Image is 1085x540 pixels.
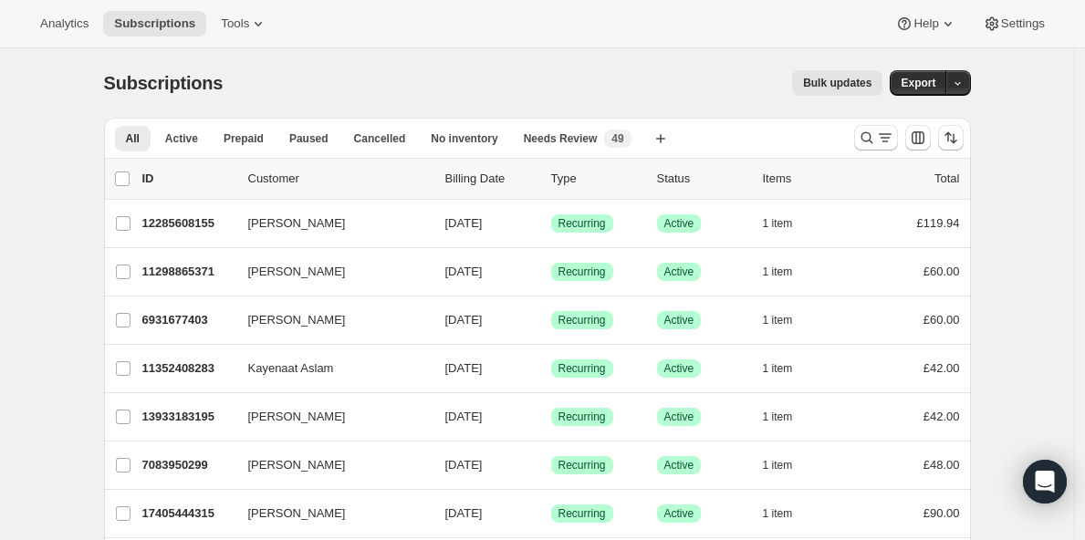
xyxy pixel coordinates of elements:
[763,361,793,376] span: 1 item
[142,501,960,526] div: 17405444315[PERSON_NAME][DATE]SuccessRecurringSuccessActive1 item£90.00
[763,452,813,478] button: 1 item
[763,259,813,285] button: 1 item
[923,410,960,423] span: £42.00
[890,70,946,96] button: Export
[913,16,938,31] span: Help
[248,504,346,523] span: [PERSON_NAME]
[763,265,793,279] span: 1 item
[611,131,623,146] span: 49
[237,209,420,238] button: [PERSON_NAME]
[445,170,537,188] p: Billing Date
[224,131,264,146] span: Prepaid
[763,170,854,188] div: Items
[248,311,346,329] span: [PERSON_NAME]
[248,263,346,281] span: [PERSON_NAME]
[142,356,960,381] div: 11352408283Kayenaat Aslam[DATE]SuccessRecurringSuccessActive1 item£42.00
[558,506,606,521] span: Recurring
[763,356,813,381] button: 1 item
[248,456,346,474] span: [PERSON_NAME]
[524,131,598,146] span: Needs Review
[248,359,334,378] span: Kayenaat Aslam
[664,458,694,472] span: Active
[664,313,694,327] span: Active
[664,265,694,279] span: Active
[237,499,420,528] button: [PERSON_NAME]
[289,131,329,146] span: Paused
[431,131,497,146] span: No inventory
[558,313,606,327] span: Recurring
[103,11,206,36] button: Subscriptions
[165,131,198,146] span: Active
[142,259,960,285] div: 11298865371[PERSON_NAME][DATE]SuccessRecurringSuccessActive1 item£60.00
[142,452,960,478] div: 7083950299[PERSON_NAME][DATE]SuccessRecurringSuccessActive1 item£48.00
[854,125,898,151] button: Search and filter results
[901,76,935,90] span: Export
[142,456,234,474] p: 7083950299
[938,125,964,151] button: Sort the results
[664,410,694,424] span: Active
[445,458,483,472] span: [DATE]
[237,306,420,335] button: [PERSON_NAME]
[237,257,420,286] button: [PERSON_NAME]
[40,16,89,31] span: Analytics
[763,458,793,472] span: 1 item
[558,458,606,472] span: Recurring
[142,263,234,281] p: 11298865371
[142,214,234,233] p: 12285608155
[803,76,871,90] span: Bulk updates
[923,458,960,472] span: £48.00
[237,354,420,383] button: Kayenaat Aslam
[917,216,960,230] span: £119.94
[905,125,931,151] button: Customize table column order and visibility
[445,506,483,520] span: [DATE]
[558,361,606,376] span: Recurring
[923,265,960,278] span: £60.00
[142,170,960,188] div: IDCustomerBilling DateTypeStatusItemsTotal
[551,170,642,188] div: Type
[445,410,483,423] span: [DATE]
[445,216,483,230] span: [DATE]
[664,216,694,231] span: Active
[1023,460,1067,504] div: Open Intercom Messenger
[142,504,234,523] p: 17405444315
[142,307,960,333] div: 6931677403[PERSON_NAME][DATE]SuccessRecurringSuccessActive1 item£60.00
[104,73,224,93] span: Subscriptions
[558,265,606,279] span: Recurring
[142,170,234,188] p: ID
[763,216,793,231] span: 1 item
[221,16,249,31] span: Tools
[884,11,967,36] button: Help
[142,408,234,426] p: 13933183195
[923,313,960,327] span: £60.00
[923,361,960,375] span: £42.00
[763,506,793,521] span: 1 item
[248,170,431,188] p: Customer
[763,313,793,327] span: 1 item
[237,451,420,480] button: [PERSON_NAME]
[445,313,483,327] span: [DATE]
[646,126,675,151] button: Create new view
[763,501,813,526] button: 1 item
[763,211,813,236] button: 1 item
[142,211,960,236] div: 12285608155[PERSON_NAME][DATE]SuccessRecurringSuccessActive1 item£119.94
[445,361,483,375] span: [DATE]
[923,506,960,520] span: £90.00
[558,216,606,231] span: Recurring
[142,359,234,378] p: 11352408283
[657,170,748,188] p: Status
[972,11,1056,36] button: Settings
[763,307,813,333] button: 1 item
[558,410,606,424] span: Recurring
[934,170,959,188] p: Total
[763,410,793,424] span: 1 item
[126,131,140,146] span: All
[354,131,406,146] span: Cancelled
[664,506,694,521] span: Active
[210,11,278,36] button: Tools
[1001,16,1045,31] span: Settings
[142,404,960,430] div: 13933183195[PERSON_NAME][DATE]SuccessRecurringSuccessActive1 item£42.00
[114,16,195,31] span: Subscriptions
[445,265,483,278] span: [DATE]
[763,404,813,430] button: 1 item
[29,11,99,36] button: Analytics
